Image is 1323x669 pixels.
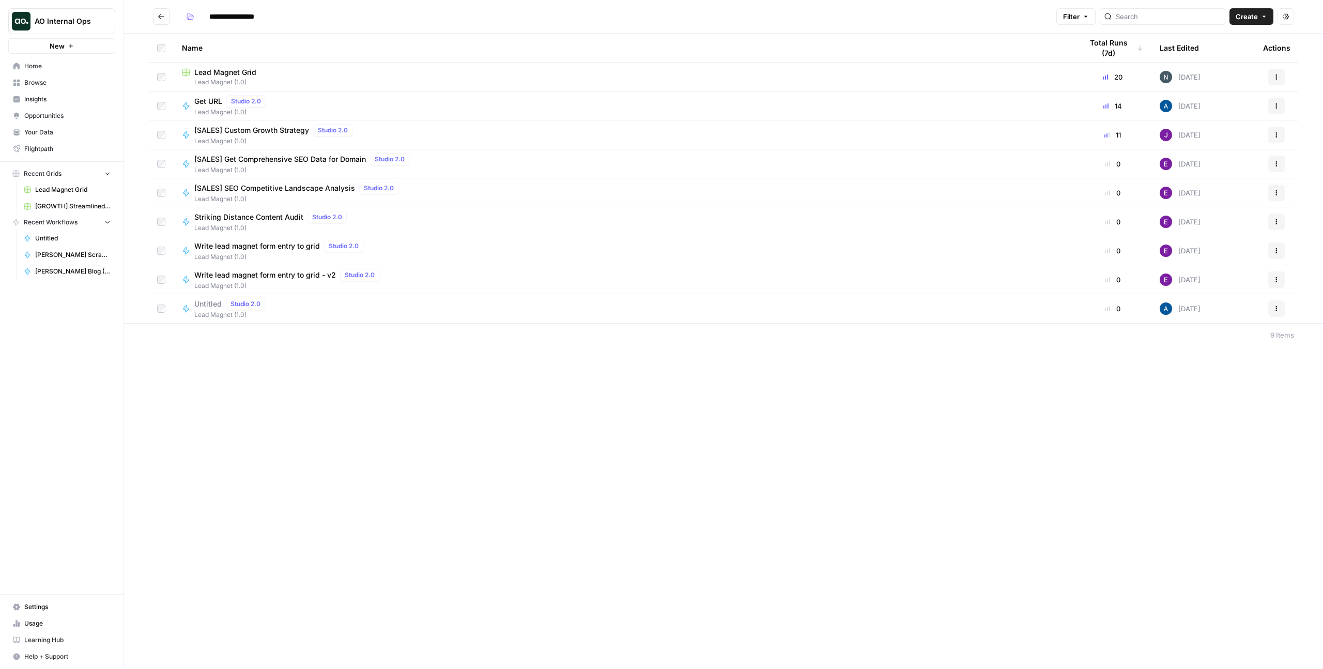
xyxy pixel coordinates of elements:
span: Home [24,62,111,71]
div: [DATE] [1160,216,1201,228]
a: Write lead magnet form entry to grid - v2Studio 2.0Lead Magnet (1.0) [182,269,1066,291]
div: [DATE] [1160,100,1201,112]
button: Workspace: AO Internal Ops [8,8,115,34]
span: [PERSON_NAME] Blog (Aircraft) [35,267,111,276]
img: tb834r7wcu795hwbtepf06oxpmnl [1160,245,1172,257]
span: Write lead magnet form entry to grid - v2 [194,270,336,280]
a: Usage [8,615,115,632]
div: [DATE] [1160,187,1201,199]
a: Lead Magnet GridLead Magnet (1.0) [182,67,1066,87]
span: Striking Distance Content Audit [194,212,303,222]
a: [PERSON_NAME] Scrape (Aircraft) [19,247,115,263]
div: [DATE] [1160,158,1201,170]
div: Total Runs (7d) [1082,34,1143,62]
a: Settings [8,599,115,615]
button: Go back [153,8,170,25]
span: Flightpath [24,144,111,154]
a: Striking Distance Content AuditStudio 2.0Lead Magnet (1.0) [182,211,1066,233]
span: [SALES] Get Comprehensive SEO Data for Domain [194,154,366,164]
div: Last Edited [1160,34,1199,62]
div: Name [182,34,1066,62]
a: Home [8,58,115,74]
span: Your Data [24,128,111,137]
span: Studio 2.0 [231,97,261,106]
div: 9 Items [1270,330,1294,340]
img: tb834r7wcu795hwbtepf06oxpmnl [1160,216,1172,228]
button: Create [1229,8,1273,25]
span: [SALES] SEO Competitive Landscape Analysis [194,183,355,193]
span: Studio 2.0 [318,126,348,135]
span: Lead Magnet Grid [35,185,111,194]
a: UntitledStudio 2.0Lead Magnet (1.0) [182,298,1066,320]
span: Studio 2.0 [312,212,342,222]
span: Lead Magnet (1.0) [194,136,357,146]
button: Help + Support [8,648,115,665]
span: Studio 2.0 [329,241,359,251]
span: Lead Magnet (1.0) [194,223,351,233]
span: Studio 2.0 [345,270,375,280]
a: [SALES] Get Comprehensive SEO Data for DomainStudio 2.0Lead Magnet (1.0) [182,153,1066,175]
span: Recent Workflows [24,218,78,227]
div: 0 [1082,159,1143,169]
span: Lead Magnet (1.0) [194,165,413,175]
div: 0 [1082,246,1143,256]
span: New [50,41,65,51]
span: Studio 2.0 [364,184,394,193]
img: dbdkge1x3vxe8anzoc7sa8zwcrhk [1160,71,1172,83]
div: 14 [1082,101,1143,111]
div: [DATE] [1160,129,1201,141]
span: Filter [1063,11,1080,22]
a: Flightpath [8,141,115,157]
button: Recent Workflows [8,215,115,230]
span: Lead Magnet Grid [194,67,256,78]
a: Browse [8,74,115,91]
a: Get URLStudio 2.0Lead Magnet (1.0) [182,95,1066,117]
a: Lead Magnet Grid [19,181,115,198]
a: Write lead magnet form entry to gridStudio 2.0Lead Magnet (1.0) [182,240,1066,262]
div: [DATE] [1160,302,1201,315]
img: he81ibor8lsei4p3qvg4ugbvimgp [1160,302,1172,315]
div: [DATE] [1160,71,1201,83]
a: Opportunities [8,108,115,124]
span: Recent Grids [24,169,61,178]
input: Search [1116,11,1221,22]
img: tb834r7wcu795hwbtepf06oxpmnl [1160,187,1172,199]
span: Get URL [194,96,222,107]
span: [GROWTH] Streamlined Custom Growth Strategy (Prospects) Grid [35,202,111,211]
span: Settings [24,602,111,612]
span: [PERSON_NAME] Scrape (Aircraft) [35,250,111,260]
span: Untitled [194,299,222,309]
div: Actions [1263,34,1290,62]
a: Insights [8,91,115,108]
div: [DATE] [1160,273,1201,286]
span: Create [1236,11,1258,22]
span: Lead Magnet (1.0) [194,310,269,320]
span: Lead Magnet (1.0) [182,78,1066,87]
button: Filter [1056,8,1096,25]
img: tb834r7wcu795hwbtepf06oxpmnl [1160,273,1172,286]
span: Help + Support [24,652,111,661]
span: Lead Magnet (1.0) [194,281,383,291]
span: [SALES] Custom Growth Strategy [194,125,309,135]
button: New [8,38,115,54]
button: Recent Grids [8,166,115,181]
a: [GROWTH] Streamlined Custom Growth Strategy (Prospects) Grid [19,198,115,215]
div: 0 [1082,217,1143,227]
div: 20 [1082,72,1143,82]
a: [SALES] Custom Growth StrategyStudio 2.0Lead Magnet (1.0) [182,124,1066,146]
span: Browse [24,78,111,87]
div: [DATE] [1160,245,1201,257]
img: he81ibor8lsei4p3qvg4ugbvimgp [1160,100,1172,112]
img: nj1ssy6o3lyd6ijko0eoja4aphzn [1160,129,1172,141]
span: Write lead magnet form entry to grid [194,241,320,251]
span: Usage [24,619,111,628]
span: Lead Magnet (1.0) [194,108,270,117]
span: Lead Magnet (1.0) [194,194,403,204]
img: tb834r7wcu795hwbtepf06oxpmnl [1160,158,1172,170]
a: Your Data [8,124,115,141]
span: Studio 2.0 [230,299,260,309]
a: [SALES] SEO Competitive Landscape AnalysisStudio 2.0Lead Magnet (1.0) [182,182,1066,204]
span: Learning Hub [24,635,111,645]
div: 0 [1082,188,1143,198]
img: AO Internal Ops Logo [12,12,30,31]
